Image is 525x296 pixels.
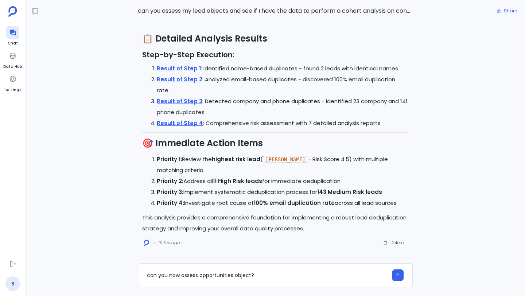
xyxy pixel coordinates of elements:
strong: 🎯 Immediate Action Items [142,137,263,149]
li: : Analyzed email-based duplicates - discovered 100% email duplication rate [157,74,408,96]
strong: 11 High Risk leads [213,177,262,185]
strong: Step-by-Step Execution: [142,50,234,60]
a: Settings [4,73,21,93]
li: Address all for immediate deduplication [157,176,408,187]
span: can you assess my lead objects and see if I have the data to perform a cohort analysis on convers... [138,6,413,16]
a: S [5,276,20,291]
span: Share [504,8,517,14]
li: Review the ( - Risk Score 4.5) with multiple matching criteria [157,154,408,176]
a: Result of Step 2 [157,75,202,83]
a: Result of Step 4 [157,119,203,127]
a: Result of Step 1 [157,65,201,72]
img: logo [144,239,149,246]
span: Data Hub [3,64,22,70]
span: Delete [390,240,404,246]
li: : Comprehensive risk assessment with 7 detailed analysis reports [157,118,408,129]
span: Settings [4,87,21,93]
img: petavue logo [8,6,17,17]
strong: Priority 3: [157,188,183,196]
a: Chat [6,26,19,46]
strong: 100% email duplication rate [254,199,335,207]
button: Delete [378,237,408,248]
span: 19 hrs ago [158,240,180,246]
textarea: can you now assess opportunities object? [147,272,388,279]
strong: Priority 4: [157,199,184,207]
li: : Identified name-based duplicates - found 2 leads with identical names [157,63,408,74]
span: Chat [6,40,19,46]
strong: Priority 1: [157,155,182,163]
p: This analysis provides a comprehensive foundation for implementing a robust lead deduplication st... [142,212,408,234]
strong: Priority 2: [157,177,183,185]
li: : Detected company and phone duplicates - identified 23 company and 141 phone duplicates [157,96,408,118]
strong: 📋 Detailed Analysis Results [142,32,267,44]
strong: 143 Medium Risk leads [317,188,382,196]
li: Implement systematic deduplication process for [157,187,408,198]
code: [PERSON_NAME] [263,156,308,163]
li: Investigate root cause of across all lead sources [157,198,408,209]
strong: highest risk lead [212,155,260,163]
a: Result of Step 3 [157,97,202,105]
button: Share [492,6,521,16]
a: Data Hub [3,49,22,70]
